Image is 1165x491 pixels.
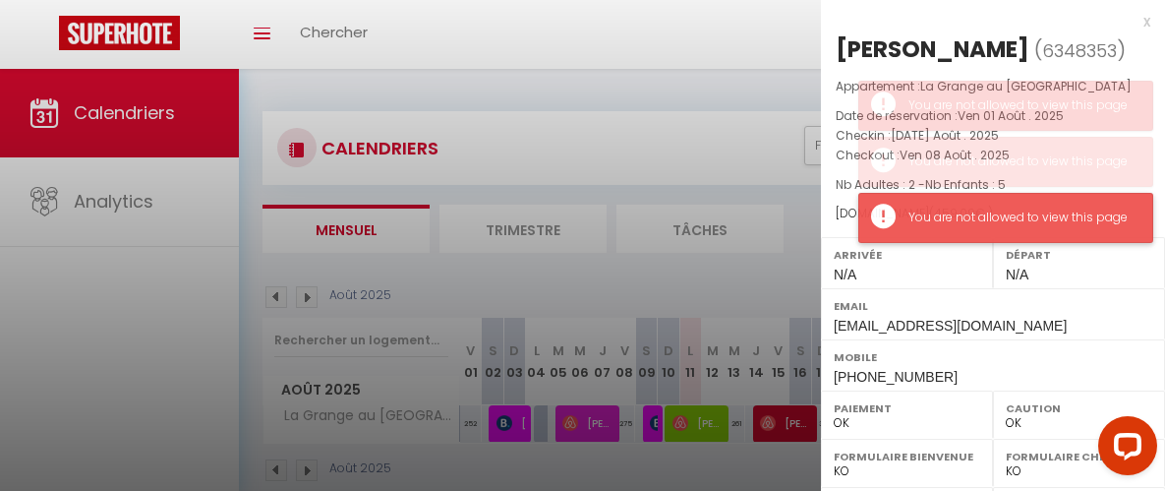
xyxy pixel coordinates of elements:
iframe: LiveChat chat widget [1082,408,1165,491]
span: N/A [1006,267,1028,282]
span: 6348353 [1042,38,1117,63]
span: [EMAIL_ADDRESS][DOMAIN_NAME] [834,318,1067,334]
label: Arrivée [834,245,980,265]
span: [PHONE_NUMBER] [834,369,958,385]
label: Départ [1006,245,1152,265]
label: Email [834,296,1152,316]
span: La Grange au [GEOGRAPHIC_DATA] [920,78,1132,94]
label: Mobile [834,347,1152,367]
span: [DATE] Août . 2025 [891,127,999,144]
p: Appartement : [836,77,1150,96]
div: You are not allowed to view this page [908,153,1133,171]
span: Nb Adultes : 2 - [836,176,1006,193]
div: [PERSON_NAME] [836,33,1029,65]
div: x [821,10,1150,33]
div: You are not allowed to view this page [908,209,1133,227]
p: Checkin : [836,126,1150,146]
label: Formulaire Checkin [1006,447,1152,466]
p: Date de réservation : [836,106,1150,126]
div: [DOMAIN_NAME] [836,205,1150,223]
label: Paiement [834,399,980,418]
label: Caution [1006,399,1152,418]
span: N/A [834,267,856,282]
div: You are not allowed to view this page [908,96,1133,115]
label: Formulaire Bienvenue [834,447,980,466]
p: Checkout : [836,146,1150,165]
span: ( ) [1034,36,1126,64]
